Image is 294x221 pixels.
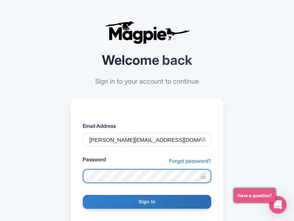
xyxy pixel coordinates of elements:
[234,188,276,203] button: Have a question?
[269,196,287,214] div: Open Intercom Messenger
[237,192,272,199] span: Have a question?
[169,157,211,165] a: Forgot password?
[83,155,106,163] label: Password
[71,76,223,86] p: Sign in to your account to continue
[71,53,223,68] h2: Welcome back
[83,195,211,209] input: Sign In
[103,21,191,44] img: logo-ab69f6fb50320c5b225c76a69d11143b.png
[83,133,211,147] input: Enter your email address
[83,122,211,130] label: Email Address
